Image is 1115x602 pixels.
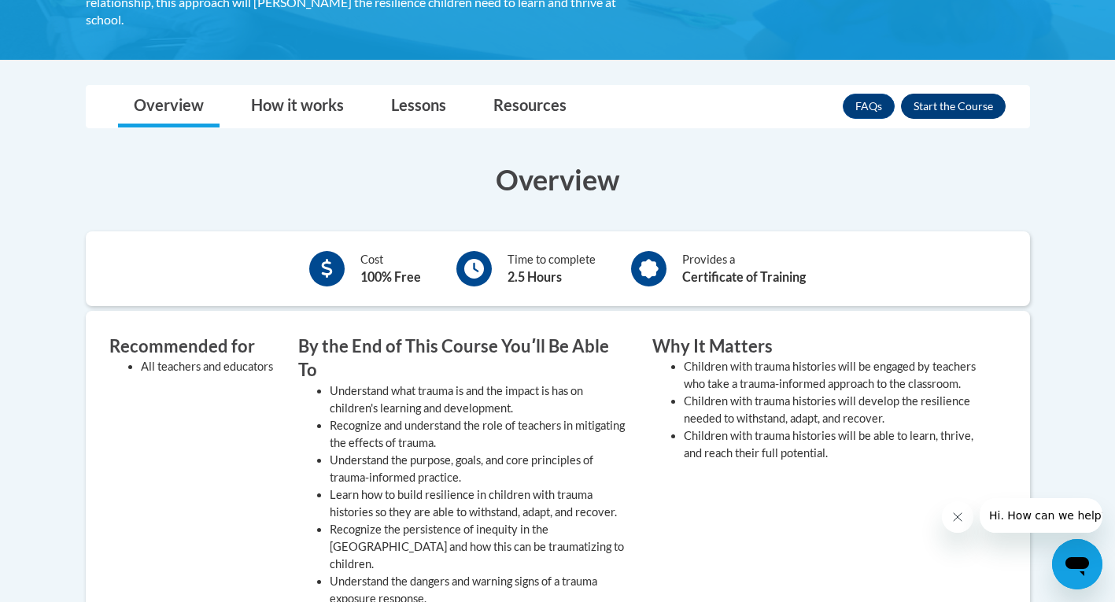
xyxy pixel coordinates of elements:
b: 100% Free [360,269,421,284]
h3: By the End of This Course Youʹll Be Able To [298,334,629,383]
div: Time to complete [508,251,596,286]
li: Understand what trauma is and the impact is has on children's learning and development. [330,382,629,417]
a: Lessons [375,86,462,127]
h3: Recommended for [109,334,275,359]
h3: Overview [86,160,1030,199]
li: Children with trauma histories will be engaged by teachers who take a trauma-informed approach to... [684,358,983,393]
h3: Why It Matters [652,334,983,359]
a: Overview [118,86,220,127]
iframe: Message from company [980,498,1102,533]
li: Children with trauma histories will develop the resilience needed to withstand, adapt, and recover. [684,393,983,427]
b: Certificate of Training [682,269,806,284]
a: How it works [235,86,360,127]
b: 2.5 Hours [508,269,562,284]
iframe: Close message [942,501,973,533]
li: All teachers and educators [141,358,275,375]
li: Understand the purpose, goals, and core principles of trauma-informed practice. [330,452,629,486]
li: Recognize the persistence of inequity in the [GEOGRAPHIC_DATA] and how this can be traumatizing t... [330,521,629,573]
li: Learn how to build resilience in children with trauma histories so they are able to withstand, ad... [330,486,629,521]
div: Provides a [682,251,806,286]
div: Cost [360,251,421,286]
button: Enroll [901,94,1006,119]
li: Recognize and understand the role of teachers in mitigating the effects of trauma. [330,417,629,452]
li: Children with trauma histories will be able to learn, thrive, and reach their full potential. [684,427,983,462]
a: Resources [478,86,582,127]
span: Hi. How can we help? [9,11,127,24]
a: FAQs [843,94,895,119]
iframe: Button to launch messaging window [1052,539,1102,589]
